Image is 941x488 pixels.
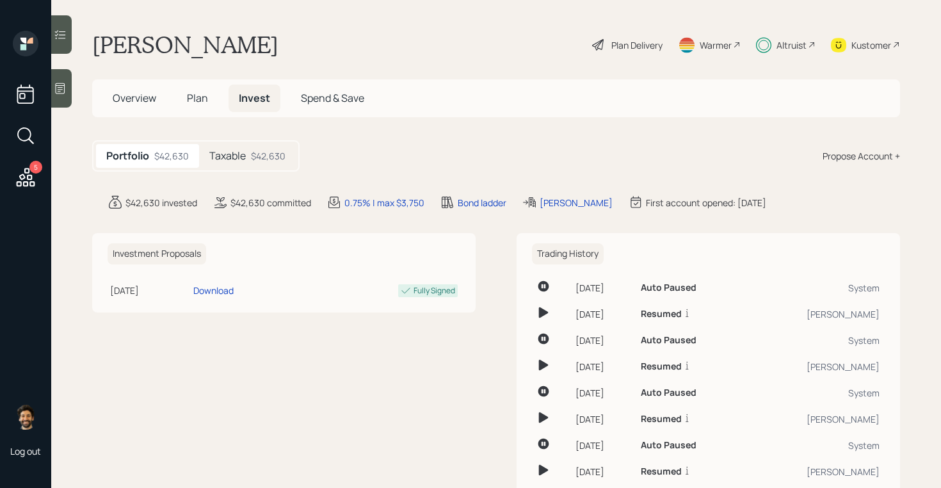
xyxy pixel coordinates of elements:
h1: [PERSON_NAME] [92,31,278,59]
div: [PERSON_NAME] [540,196,613,209]
h6: Resumed [641,309,682,320]
div: $42,630 [251,149,286,163]
div: First account opened: [DATE] [646,196,766,209]
div: $42,630 invested [125,196,197,209]
div: $42,630 committed [230,196,311,209]
div: System [751,386,880,400]
img: eric-schwartz-headshot.png [13,404,38,430]
h6: Investment Proposals [108,243,206,264]
div: [DATE] [110,284,188,297]
div: [PERSON_NAME] [751,412,880,426]
div: Fully Signed [414,285,455,297]
div: 0.75% | max $3,750 [344,196,424,209]
div: [DATE] [575,307,631,321]
h5: Portfolio [106,150,149,162]
div: [DATE] [575,386,631,400]
h6: Auto Paused [641,387,696,398]
div: [DATE] [575,412,631,426]
div: [PERSON_NAME] [751,307,880,321]
h6: Trading History [532,243,604,264]
span: Invest [239,91,270,105]
div: System [751,439,880,452]
div: 5 [29,161,42,174]
div: [DATE] [575,334,631,347]
div: Download [193,284,234,297]
span: Overview [113,91,156,105]
div: System [751,281,880,295]
div: [DATE] [575,439,631,452]
h6: Resumed [641,414,682,425]
h6: Resumed [641,466,682,477]
div: System [751,334,880,347]
h6: Auto Paused [641,282,696,293]
div: [PERSON_NAME] [751,360,880,373]
div: Bond ladder [458,196,506,209]
span: Spend & Save [301,91,364,105]
h5: Taxable [209,150,246,162]
div: Altruist [776,38,807,52]
span: Plan [187,91,208,105]
div: Propose Account + [823,149,900,163]
h6: Auto Paused [641,440,696,451]
div: Warmer [700,38,732,52]
div: [PERSON_NAME] [751,465,880,478]
h6: Resumed [641,361,682,372]
div: [DATE] [575,360,631,373]
div: [DATE] [575,281,631,295]
h6: Auto Paused [641,335,696,346]
div: $42,630 [154,149,189,163]
div: Plan Delivery [611,38,663,52]
div: Log out [10,445,41,457]
div: Kustomer [851,38,891,52]
div: [DATE] [575,465,631,478]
